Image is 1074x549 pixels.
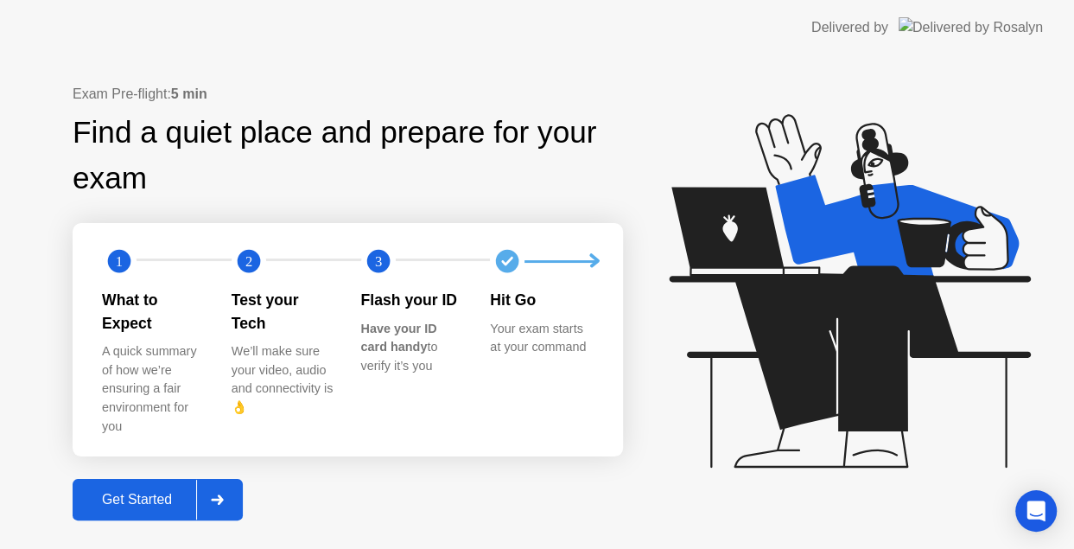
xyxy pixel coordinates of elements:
div: What to Expect [102,289,204,335]
div: We’ll make sure your video, audio and connectivity is 👌 [232,342,334,417]
img: Delivered by Rosalyn [899,17,1043,37]
button: Get Started [73,479,243,520]
div: Get Started [78,492,196,508]
div: Test your Tech [232,289,334,335]
div: Hit Go [490,289,592,311]
div: to verify it’s you [361,320,463,376]
text: 1 [116,253,123,270]
div: Flash your ID [361,289,463,311]
div: A quick summary of how we’re ensuring a fair environment for you [102,342,204,436]
div: Exam Pre-flight: [73,84,623,105]
text: 2 [245,253,252,270]
b: Have your ID card handy [361,322,437,354]
div: Find a quiet place and prepare for your exam [73,110,623,201]
b: 5 min [171,86,207,101]
div: Your exam starts at your command [490,320,592,357]
div: Open Intercom Messenger [1015,490,1057,532]
text: 3 [374,253,381,270]
div: Delivered by [811,17,888,38]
